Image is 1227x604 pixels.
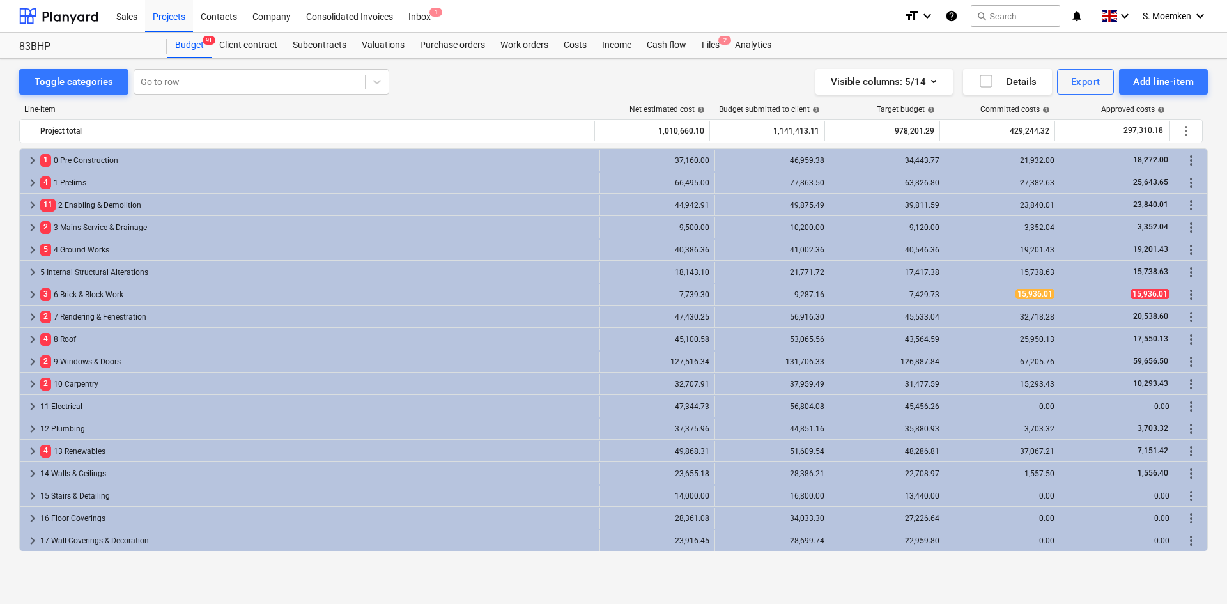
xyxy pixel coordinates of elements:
[493,33,556,58] a: Work orders
[40,221,51,233] span: 2
[40,508,594,529] div: 16 Floor Coverings
[1122,125,1164,136] span: 297,310.18
[1132,245,1169,254] span: 19,201.43
[605,469,709,478] div: 23,655.18
[720,245,824,254] div: 41,002.36
[40,262,594,283] div: 5 Internal Structural Alterations
[1155,106,1165,114] span: help
[1101,105,1165,114] div: Approved costs
[720,380,824,389] div: 37,959.49
[835,402,939,411] div: 45,456.26
[978,74,1037,90] div: Details
[1184,466,1199,481] span: More actions
[1071,74,1100,90] div: Export
[950,536,1054,545] div: 0.00
[971,5,1060,27] button: Search
[835,223,939,232] div: 9,120.00
[1132,200,1169,209] span: 23,840.01
[40,240,594,260] div: 4 Ground Works
[1136,468,1169,477] span: 1,556.40
[1132,267,1169,276] span: 15,738.63
[720,469,824,478] div: 28,386.21
[40,445,51,457] span: 4
[1184,399,1199,414] span: More actions
[835,313,939,321] div: 45,533.04
[720,335,824,344] div: 53,065.56
[40,154,51,166] span: 1
[629,105,705,114] div: Net estimated cost
[720,492,824,500] div: 16,800.00
[835,245,939,254] div: 40,546.36
[40,463,594,484] div: 14 Walls & Ceilings
[40,378,51,390] span: 2
[25,175,40,190] span: keyboard_arrow_right
[950,447,1054,456] div: 37,067.21
[25,444,40,459] span: keyboard_arrow_right
[835,536,939,545] div: 22,959.80
[720,536,824,545] div: 28,699.74
[40,244,51,256] span: 5
[40,530,594,551] div: 17 Wall Coverings & Decoration
[950,492,1054,500] div: 0.00
[950,201,1054,210] div: 23,840.01
[720,156,824,165] div: 46,959.38
[1117,8,1132,24] i: keyboard_arrow_down
[25,197,40,213] span: keyboard_arrow_right
[40,352,594,372] div: 9 Windows & Doors
[1065,514,1169,523] div: 0.00
[727,33,779,58] a: Analytics
[25,242,40,258] span: keyboard_arrow_right
[40,396,594,417] div: 11 Electrical
[950,335,1054,344] div: 25,950.13
[25,421,40,437] span: keyboard_arrow_right
[1065,536,1169,545] div: 0.00
[720,223,824,232] div: 10,200.00
[605,223,709,232] div: 9,500.00
[19,40,152,54] div: 83BHP
[167,33,212,58] a: Budget9+
[605,313,709,321] div: 47,430.25
[720,313,824,321] div: 56,916.30
[904,8,920,24] i: format_size
[835,469,939,478] div: 22,708.97
[1184,265,1199,280] span: More actions
[40,374,594,394] div: 10 Carpentry
[831,74,938,90] div: Visible columns : 5/14
[980,105,1050,114] div: Committed costs
[920,8,935,24] i: keyboard_arrow_down
[25,309,40,325] span: keyboard_arrow_right
[1065,402,1169,411] div: 0.00
[1184,332,1199,347] span: More actions
[1184,421,1199,437] span: More actions
[1184,354,1199,369] span: More actions
[720,268,824,277] div: 21,771.72
[25,220,40,235] span: keyboard_arrow_right
[19,69,128,95] button: Toggle categories
[950,469,1054,478] div: 1,557.50
[25,466,40,481] span: keyboard_arrow_right
[40,288,51,300] span: 3
[1163,543,1227,604] iframe: Chat Widget
[1040,106,1050,114] span: help
[950,424,1054,433] div: 3,703.32
[830,121,934,141] div: 978,201.29
[40,441,594,461] div: 13 Renewables
[40,199,56,211] span: 11
[19,105,596,114] div: Line-item
[945,121,1049,141] div: 429,244.32
[40,307,594,327] div: 7 Rendering & Fenestration
[950,178,1054,187] div: 27,382.63
[1143,11,1191,21] span: S. Moemken
[950,514,1054,523] div: 0.00
[285,33,354,58] div: Subcontracts
[1184,376,1199,392] span: More actions
[25,399,40,414] span: keyboard_arrow_right
[1132,155,1169,164] span: 18,272.00
[1184,287,1199,302] span: More actions
[354,33,412,58] a: Valuations
[25,287,40,302] span: keyboard_arrow_right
